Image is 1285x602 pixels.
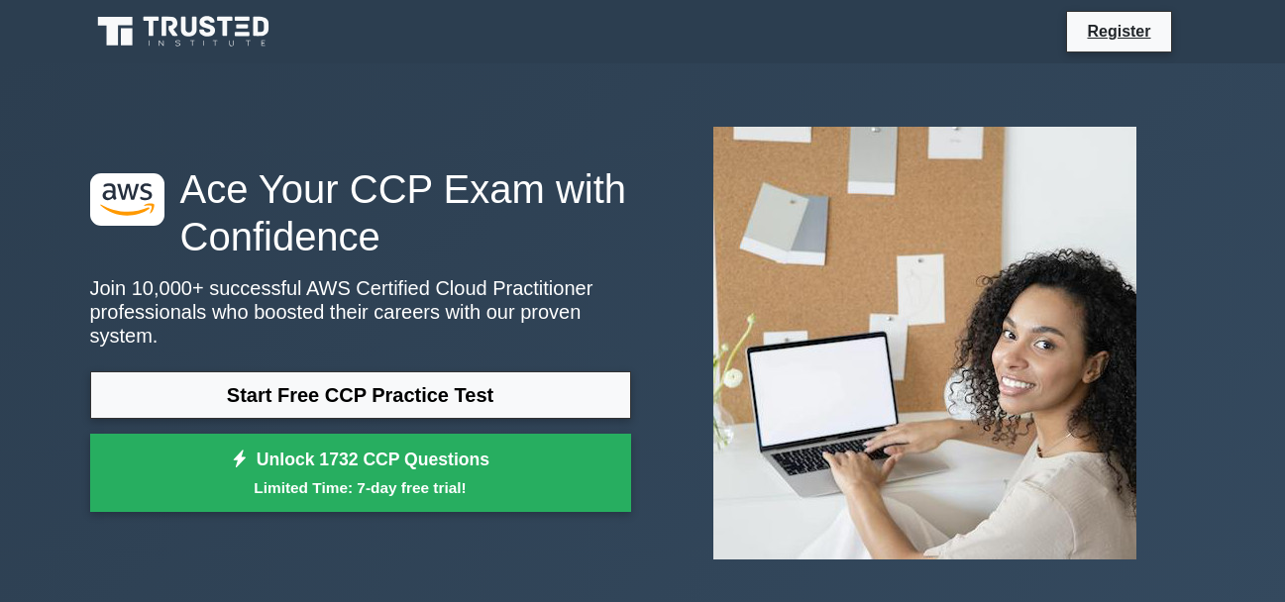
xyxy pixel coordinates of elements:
[90,276,631,348] p: Join 10,000+ successful AWS Certified Cloud Practitioner professionals who boosted their careers ...
[1075,19,1162,44] a: Register
[115,476,606,499] small: Limited Time: 7-day free trial!
[90,371,631,419] a: Start Free CCP Practice Test
[90,165,631,260] h1: Ace Your CCP Exam with Confidence
[90,434,631,513] a: Unlock 1732 CCP QuestionsLimited Time: 7-day free trial!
